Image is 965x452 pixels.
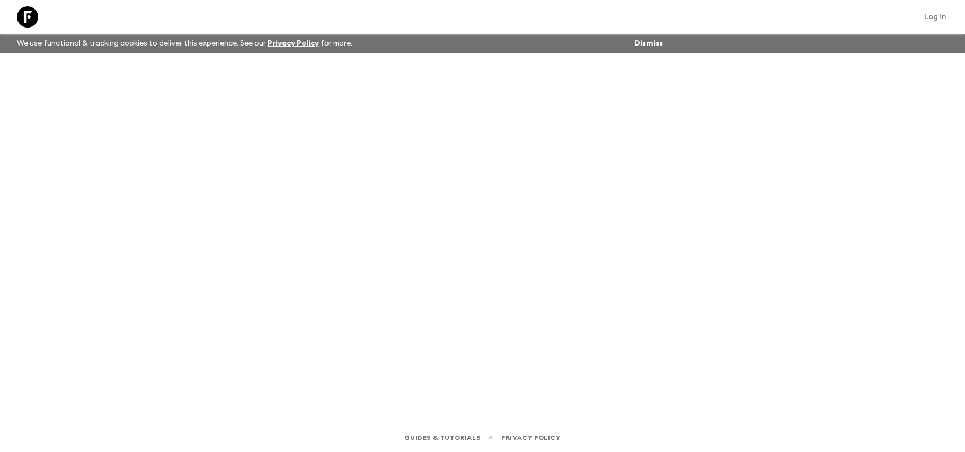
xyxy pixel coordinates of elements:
a: Privacy Policy [268,40,319,47]
button: Dismiss [632,36,666,51]
a: Guides & Tutorials [404,432,480,444]
p: We use functional & tracking cookies to deliver this experience. See our for more. [13,34,357,53]
a: Log in [918,10,952,24]
a: Privacy Policy [501,432,560,444]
